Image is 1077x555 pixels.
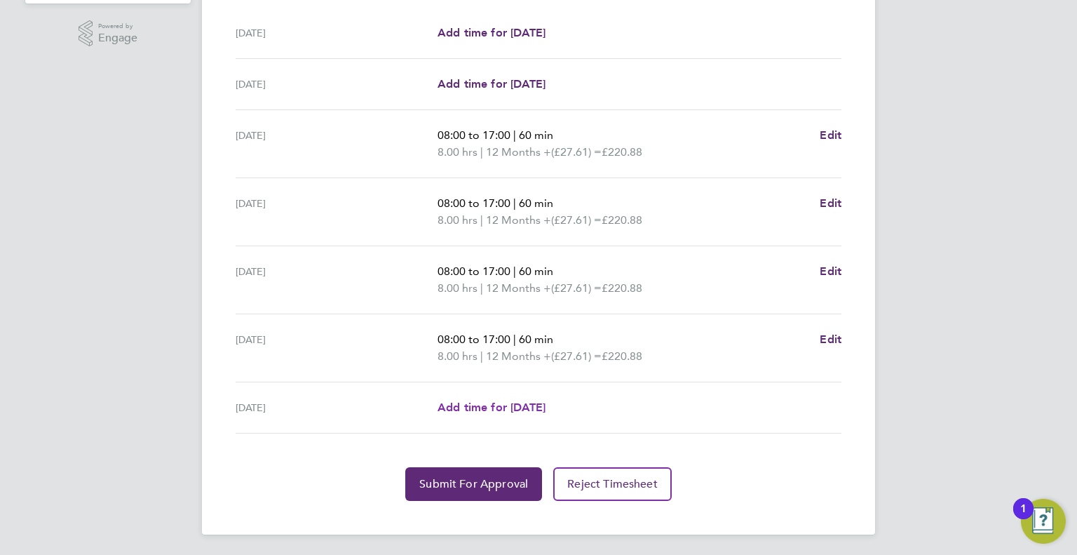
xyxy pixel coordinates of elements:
[438,213,477,227] span: 8.00 hrs
[820,333,841,346] span: Edit
[513,333,516,346] span: |
[438,333,510,346] span: 08:00 to 17:00
[480,145,483,159] span: |
[438,26,546,39] span: Add time for [DATE]
[820,331,841,348] a: Edit
[438,196,510,210] span: 08:00 to 17:00
[438,401,546,414] span: Add time for [DATE]
[486,212,551,229] span: 12 Months +
[1021,499,1066,544] button: Open Resource Center, 1 new notification
[236,263,438,297] div: [DATE]
[551,349,602,363] span: (£27.61) =
[519,265,553,278] span: 60 min
[519,128,553,142] span: 60 min
[480,281,483,295] span: |
[405,467,542,501] button: Submit For Approval
[519,196,553,210] span: 60 min
[98,32,137,44] span: Engage
[480,213,483,227] span: |
[79,20,138,47] a: Powered byEngage
[438,265,510,278] span: 08:00 to 17:00
[236,331,438,365] div: [DATE]
[236,25,438,41] div: [DATE]
[419,477,528,491] span: Submit For Approval
[602,349,642,363] span: £220.88
[438,145,477,159] span: 8.00 hrs
[486,280,551,297] span: 12 Months +
[438,128,510,142] span: 08:00 to 17:00
[602,213,642,227] span: £220.88
[602,145,642,159] span: £220.88
[513,265,516,278] span: |
[519,333,553,346] span: 60 min
[236,76,438,93] div: [DATE]
[438,76,546,93] a: Add time for [DATE]
[438,349,477,363] span: 8.00 hrs
[438,77,546,91] span: Add time for [DATE]
[486,144,551,161] span: 12 Months +
[820,263,841,280] a: Edit
[438,399,546,416] a: Add time for [DATE]
[820,128,841,142] span: Edit
[551,281,602,295] span: (£27.61) =
[567,477,658,491] span: Reject Timesheet
[236,399,438,416] div: [DATE]
[551,213,602,227] span: (£27.61) =
[513,128,516,142] span: |
[438,281,477,295] span: 8.00 hrs
[820,127,841,144] a: Edit
[438,25,546,41] a: Add time for [DATE]
[820,195,841,212] a: Edit
[1020,509,1027,527] div: 1
[480,349,483,363] span: |
[513,196,516,210] span: |
[602,281,642,295] span: £220.88
[551,145,602,159] span: (£27.61) =
[236,127,438,161] div: [DATE]
[98,20,137,32] span: Powered by
[820,265,841,278] span: Edit
[236,195,438,229] div: [DATE]
[820,196,841,210] span: Edit
[486,348,551,365] span: 12 Months +
[553,467,672,501] button: Reject Timesheet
